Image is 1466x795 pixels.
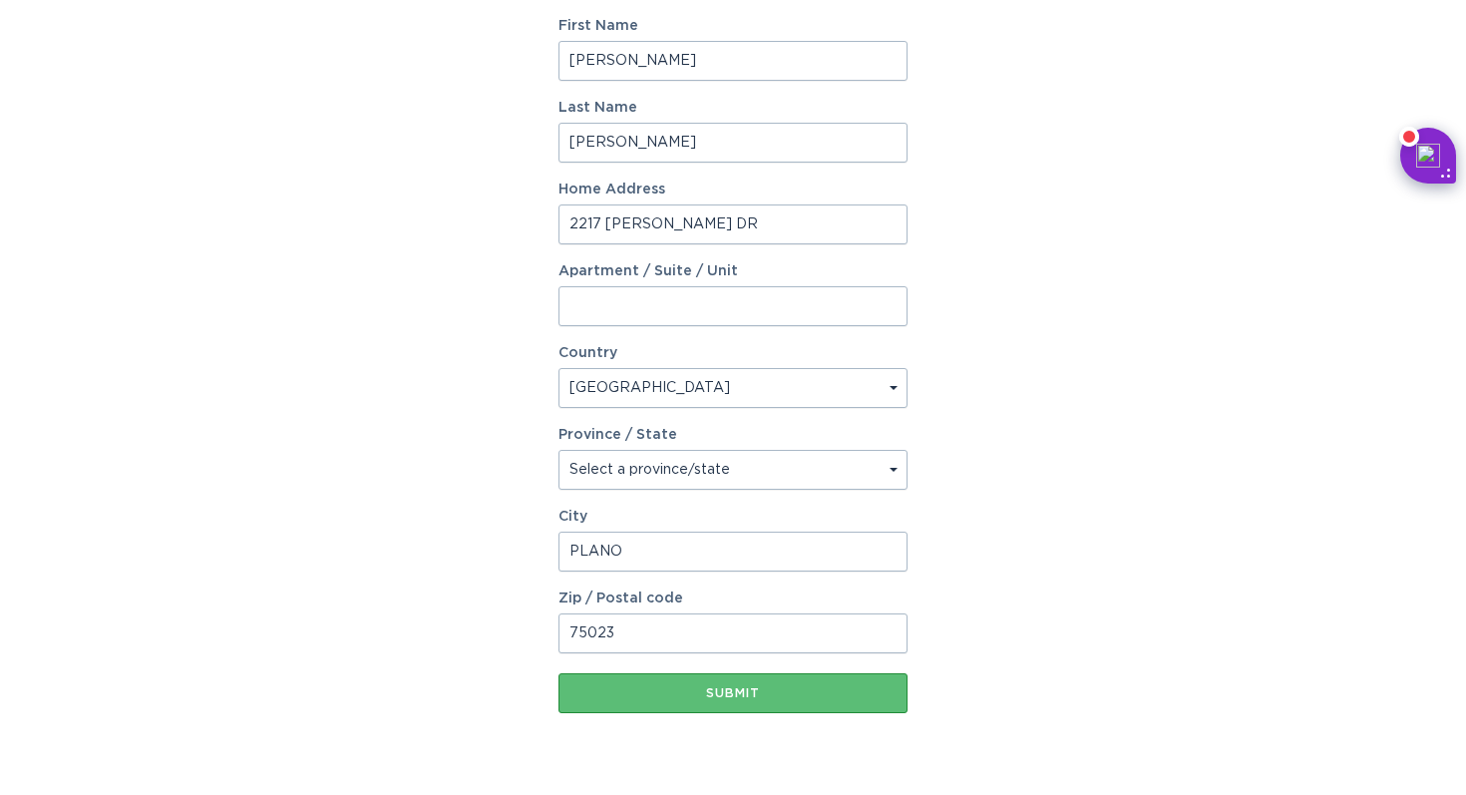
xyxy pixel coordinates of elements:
[558,19,908,33] label: First Name
[558,510,908,524] label: City
[558,673,908,713] button: Submit
[558,428,677,442] label: Province / State
[558,183,908,197] label: Home Address
[558,592,908,605] label: Zip / Postal code
[568,687,898,699] div: Submit
[558,264,908,278] label: Apartment / Suite / Unit
[558,101,908,115] label: Last Name
[558,346,617,360] label: Country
